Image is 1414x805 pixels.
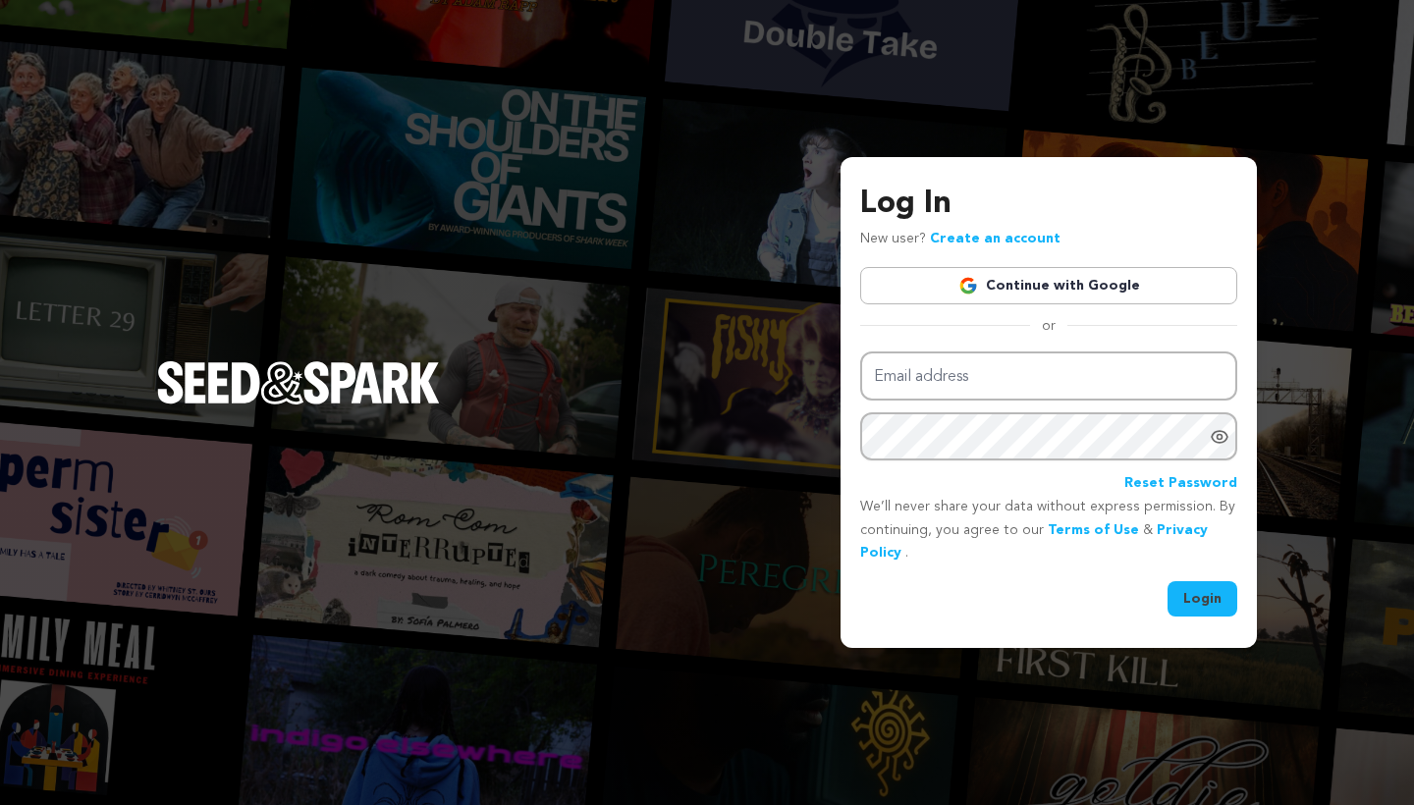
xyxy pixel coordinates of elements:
[157,361,440,444] a: Seed&Spark Homepage
[157,361,440,404] img: Seed&Spark Logo
[1168,581,1237,617] button: Login
[958,276,978,295] img: Google logo
[1210,427,1229,447] a: Show password as plain text. Warning: this will display your password on the screen.
[1048,523,1139,537] a: Terms of Use
[1124,472,1237,496] a: Reset Password
[930,232,1060,245] a: Create an account
[860,496,1237,565] p: We’ll never share your data without express permission. By continuing, you agree to our & .
[860,181,1237,228] h3: Log In
[1030,316,1067,336] span: or
[860,267,1237,304] a: Continue with Google
[860,228,1060,251] p: New user?
[860,351,1237,402] input: Email address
